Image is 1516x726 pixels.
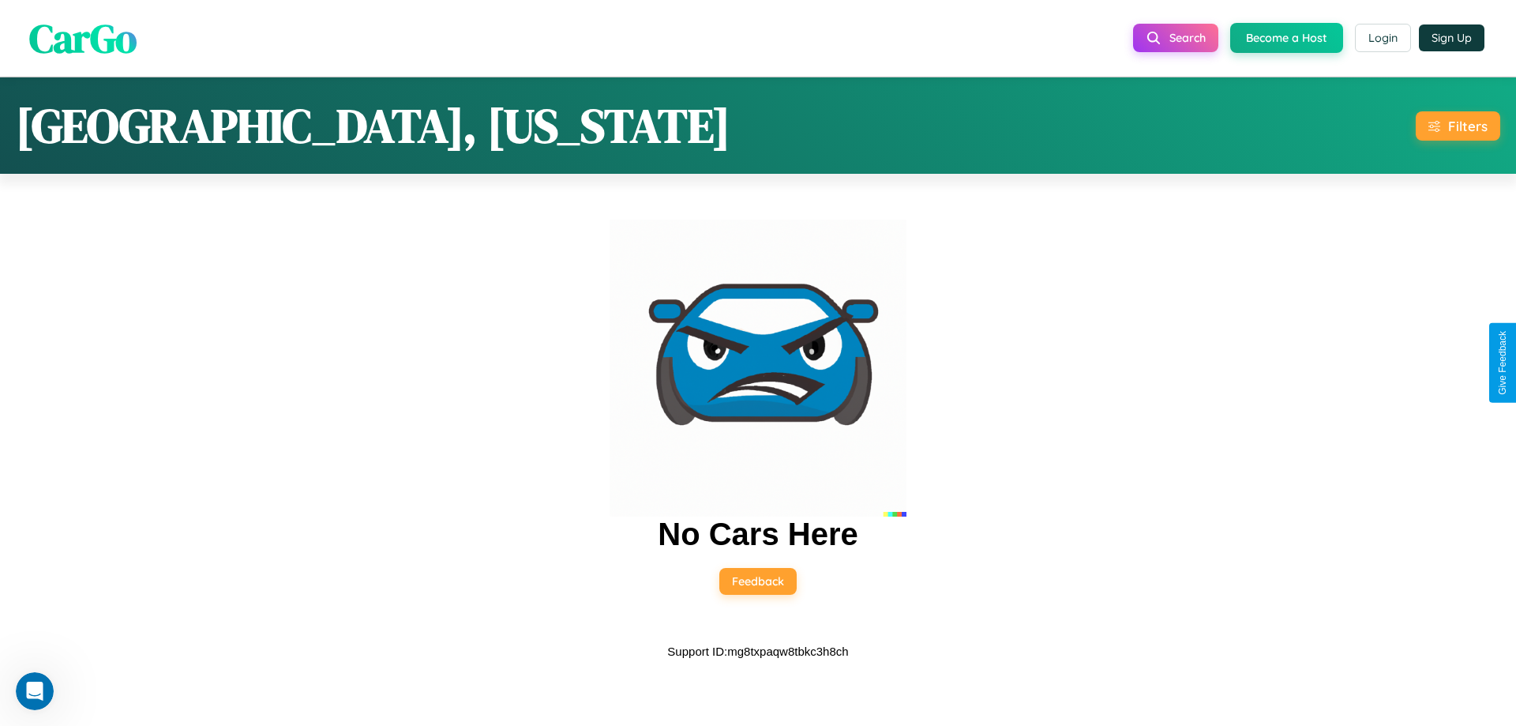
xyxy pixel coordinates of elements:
button: Filters [1416,111,1500,141]
img: car [610,220,906,517]
iframe: Intercom live chat [16,672,54,710]
span: CarGo [29,10,137,65]
span: Search [1169,31,1206,45]
button: Login [1355,24,1411,52]
div: Give Feedback [1497,331,1508,395]
p: Support ID: mg8txpaqw8tbkc3h8ch [667,641,848,662]
h2: No Cars Here [658,517,857,552]
button: Become a Host [1230,23,1343,53]
h1: [GEOGRAPHIC_DATA], [US_STATE] [16,93,730,158]
div: Filters [1448,118,1488,134]
button: Search [1133,24,1218,52]
button: Feedback [719,568,797,595]
button: Sign Up [1419,24,1484,51]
